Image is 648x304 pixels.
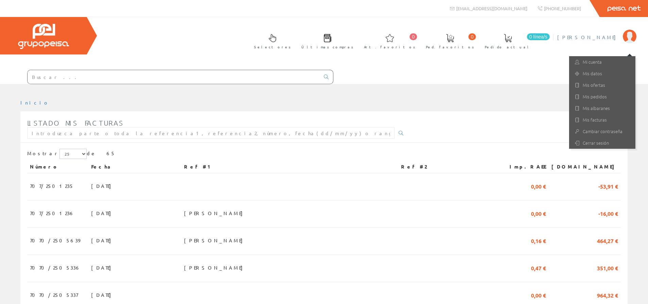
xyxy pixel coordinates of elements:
[597,262,618,273] span: 351,00 €
[527,33,550,40] span: 0 línea/s
[27,119,124,127] span: Listado mis facturas
[549,161,621,173] th: [DOMAIN_NAME]
[60,149,87,159] select: Mostrar
[569,56,635,68] a: Mi cuenta
[18,24,69,49] img: Grupo Peisa
[569,91,635,102] a: Mis pedidos
[569,114,635,126] a: Mis facturas
[498,161,549,173] th: Imp.RAEE
[184,207,246,219] span: [PERSON_NAME]
[557,28,636,35] a: [PERSON_NAME]
[184,235,246,246] span: [PERSON_NAME]
[531,289,546,301] span: 0,00 €
[569,102,635,114] a: Mis albaranes
[531,180,546,192] span: 0,00 €
[557,34,619,41] span: [PERSON_NAME]
[456,5,527,11] span: [EMAIL_ADDRESS][DOMAIN_NAME]
[597,235,618,246] span: 464,27 €
[468,33,476,40] span: 0
[91,235,115,246] span: [DATE]
[597,289,618,301] span: 964,32 €
[27,127,395,139] input: Introduzca parte o toda la referencia1, referencia2, número, fecha(dd/mm/yy) o rango de fechas(dd...
[485,44,531,50] span: Pedido actual
[531,207,546,219] span: 0,00 €
[30,262,81,273] span: 7070/2505336
[27,149,87,159] label: Mostrar
[91,262,115,273] span: [DATE]
[598,180,618,192] span: -53,91 €
[301,44,353,50] span: Últimas compras
[88,161,181,173] th: Fecha
[254,44,291,50] span: Selectores
[30,207,74,219] span: 707/2501236
[569,137,635,149] a: Cerrar sesión
[544,5,581,11] span: [PHONE_NUMBER]
[20,99,49,106] a: Inicio
[91,180,115,192] span: [DATE]
[410,33,417,40] span: 0
[91,289,115,301] span: [DATE]
[91,207,115,219] span: [DATE]
[30,180,74,192] span: 707/2501235
[27,149,621,161] div: de 65
[30,235,80,246] span: 7070/2505639
[364,44,415,50] span: Art. favoritos
[569,79,635,91] a: Mis ofertas
[184,262,246,273] span: [PERSON_NAME]
[398,161,498,173] th: Ref #2
[247,28,294,53] a: Selectores
[531,262,546,273] span: 0,47 €
[531,235,546,246] span: 0,16 €
[28,70,320,84] input: Buscar ...
[598,207,618,219] span: -16,00 €
[569,126,635,137] a: Cambiar contraseña
[181,161,398,173] th: Ref #1
[569,68,635,79] a: Mis datos
[27,161,88,173] th: Número
[295,28,357,53] a: Últimas compras
[30,289,78,301] span: 7070/2505337
[426,44,474,50] span: Ped. favoritos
